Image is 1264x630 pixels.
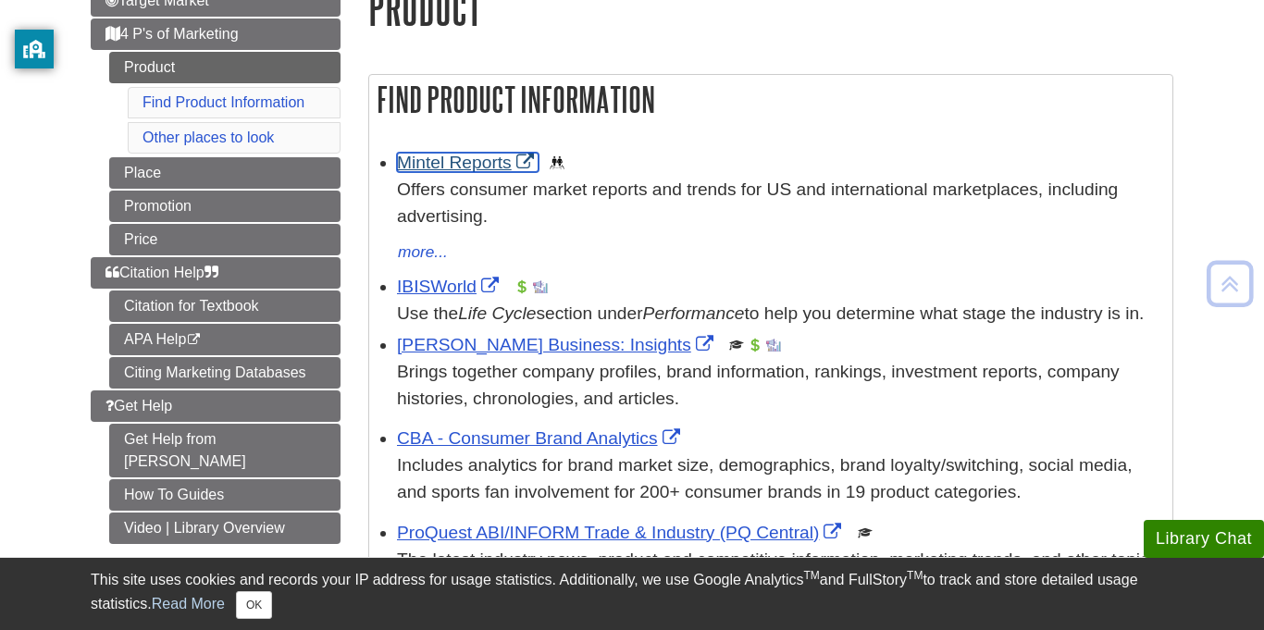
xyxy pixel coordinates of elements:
[397,428,685,448] a: Link opens in new window
[458,303,536,323] i: Life Cycle
[729,338,744,352] img: Scholarly or Peer Reviewed
[109,290,341,322] a: Citation for Textbook
[186,334,202,346] i: This link opens in a new window
[105,26,239,42] span: 4 P's of Marketing
[748,338,762,352] img: Financial Report
[514,279,529,294] img: Financial Report
[397,523,846,542] a: Link opens in new window
[109,324,341,355] a: APA Help
[105,265,218,280] span: Citation Help
[397,359,1163,413] p: Brings together company profiles, brand information, rankings, investment reports, company histor...
[109,157,341,189] a: Place
[397,547,1163,600] p: The latest industry news, product and competitive information, marketing trends, and other topics...
[105,398,172,414] span: Get Help
[109,479,341,511] a: How To Guides
[1144,520,1264,558] button: Library Chat
[109,357,341,389] a: Citing Marketing Databases
[397,452,1163,506] p: Includes analytics for brand market size, demographics, brand loyalty/switching, social media, an...
[397,177,1163,230] p: Offers consumer market reports and trends for US and international marketplaces, including advert...
[803,569,819,582] sup: TM
[109,224,341,255] a: Price
[91,569,1173,619] div: This site uses cookies and records your IP address for usage statistics. Additionally, we use Goo...
[397,153,539,172] a: Link opens in new window
[91,19,341,50] a: 4 P's of Marketing
[397,335,718,354] a: Link opens in new window
[550,155,564,170] img: Demographics
[643,303,745,323] i: Performance
[397,277,503,296] a: Link opens in new window
[15,30,54,68] button: privacy banner
[766,338,781,352] img: Industry Report
[236,591,272,619] button: Close
[907,569,923,582] sup: TM
[143,94,304,110] a: Find Product Information
[369,75,1172,124] h2: Find Product Information
[109,191,341,222] a: Promotion
[143,130,274,145] a: Other places to look
[91,390,341,422] a: Get Help
[109,52,341,83] a: Product
[152,596,225,611] a: Read More
[533,279,548,294] img: Industry Report
[91,257,341,289] a: Citation Help
[397,301,1163,327] div: Use the section under to help you determine what stage the industry is in.
[397,240,449,266] button: more...
[109,513,341,544] a: Video | Library Overview
[858,525,873,540] img: Scholarly or Peer Reviewed
[109,424,341,477] a: Get Help from [PERSON_NAME]
[1200,271,1259,296] a: Back to Top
